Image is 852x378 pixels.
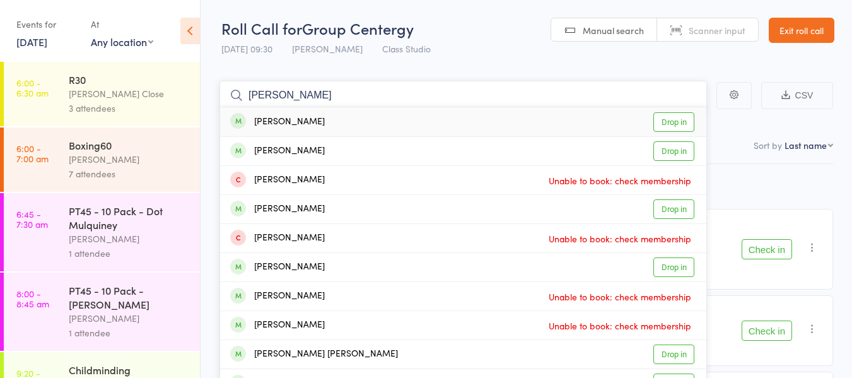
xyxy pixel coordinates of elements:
time: 6:00 - 6:30 am [16,78,49,98]
button: Check in [742,321,792,341]
a: Drop in [653,345,694,364]
span: Roll Call for [221,18,302,38]
div: 3 attendees [69,101,189,115]
span: Class Studio [382,42,431,55]
div: [PERSON_NAME] [PERSON_NAME] [230,347,398,362]
div: Boxing60 [69,138,189,152]
div: [PERSON_NAME] [69,232,189,246]
div: At [91,14,153,35]
span: [PERSON_NAME] [292,42,363,55]
div: [PERSON_NAME] [69,311,189,326]
a: Drop in [653,112,694,132]
span: [DATE] 09:30 [221,42,272,55]
span: Group Centergy [302,18,414,38]
div: [PERSON_NAME] [230,231,325,245]
a: Drop in [653,199,694,219]
a: 6:00 -6:30 amR30[PERSON_NAME] Close3 attendees [4,62,200,126]
input: Search by name [219,81,707,110]
div: Any location [91,35,153,49]
div: [PERSON_NAME] [230,289,325,304]
a: 6:45 -7:30 amPT45 - 10 Pack - Dot Mulquiney[PERSON_NAME]1 attendee [4,193,200,271]
button: Check in [742,239,792,259]
div: [PERSON_NAME] Close [69,86,189,101]
a: Exit roll call [769,18,834,43]
time: 8:00 - 8:45 am [16,288,49,309]
div: PT45 - 10 Pack - [PERSON_NAME] [69,283,189,311]
div: 1 attendee [69,246,189,261]
div: PT45 - 10 Pack - Dot Mulquiney [69,204,189,232]
a: Drop in [653,141,694,161]
div: 1 attendee [69,326,189,340]
a: 6:00 -7:00 amBoxing60[PERSON_NAME]7 attendees [4,127,200,192]
span: Unable to book: check membership [546,171,694,190]
div: [PERSON_NAME] [230,144,325,158]
span: Unable to book: check membership [546,316,694,335]
span: Unable to book: check membership [546,229,694,248]
div: 7 attendees [69,167,189,181]
label: Sort by [754,139,782,151]
time: 6:45 - 7:30 am [16,209,48,229]
div: Childminding [69,363,189,377]
div: [PERSON_NAME] [69,152,189,167]
div: [PERSON_NAME] [230,318,325,333]
div: Last name [785,139,827,151]
div: Events for [16,14,78,35]
a: [DATE] [16,35,47,49]
div: [PERSON_NAME] [230,260,325,275]
div: R30 [69,73,189,86]
button: CSV [761,82,833,109]
div: [PERSON_NAME] [230,173,325,187]
span: Manual search [583,24,644,37]
a: 8:00 -8:45 amPT45 - 10 Pack - [PERSON_NAME][PERSON_NAME]1 attendee [4,273,200,351]
span: Unable to book: check membership [546,287,694,306]
span: Scanner input [689,24,745,37]
a: Drop in [653,257,694,277]
div: [PERSON_NAME] [230,202,325,216]
div: [PERSON_NAME] [230,115,325,129]
time: 6:00 - 7:00 am [16,143,49,163]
